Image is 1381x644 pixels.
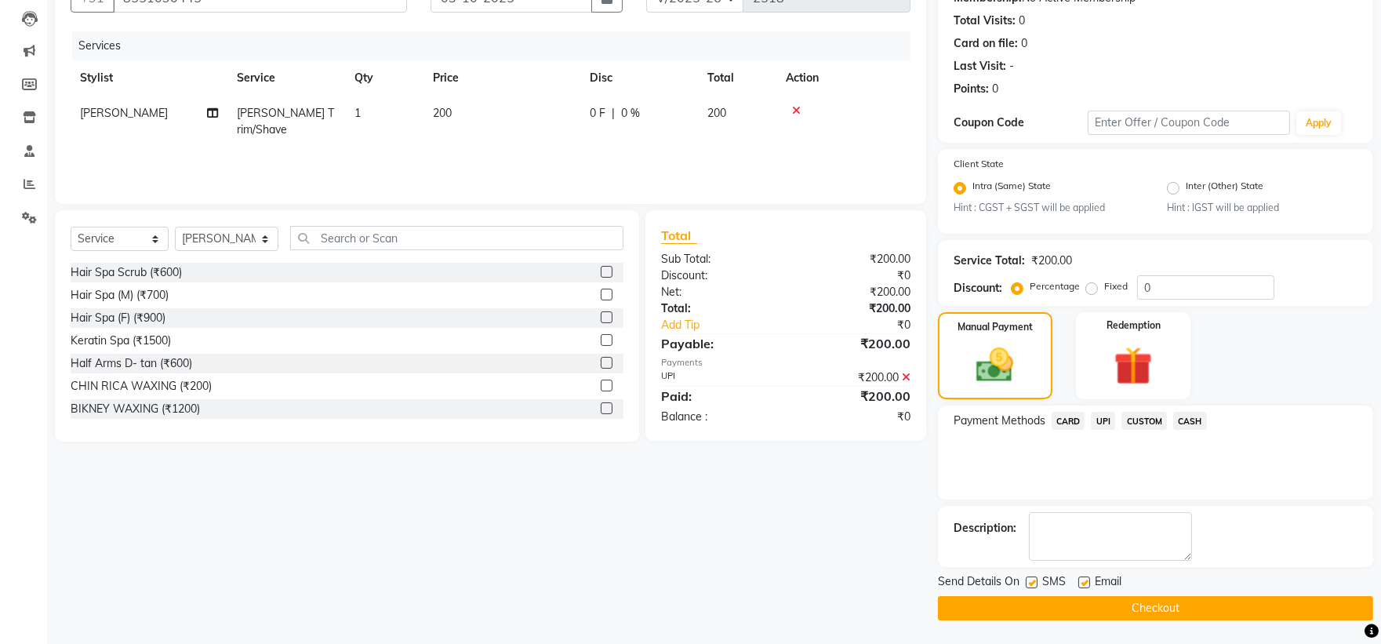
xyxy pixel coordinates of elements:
[938,596,1373,620] button: Checkout
[237,106,334,136] span: [PERSON_NAME] Trim/Shave
[71,264,182,281] div: Hair Spa Scrub (₹600)
[71,333,171,349] div: Keratin Spa (₹1500)
[72,31,922,60] div: Services
[954,81,989,97] div: Points:
[71,310,165,326] div: Hair Spa (F) (₹900)
[954,520,1016,537] div: Description:
[649,267,786,284] div: Discount:
[954,58,1006,75] div: Last Visit:
[649,387,786,406] div: Paid:
[954,280,1002,297] div: Discount:
[71,355,192,372] div: Half Arms D- tan (₹600)
[433,106,452,120] span: 200
[1030,279,1080,293] label: Percentage
[290,226,624,250] input: Search or Scan
[698,60,776,96] th: Total
[345,60,423,96] th: Qty
[661,356,910,369] div: Payments
[649,409,786,425] div: Balance :
[954,413,1045,429] span: Payment Methods
[1091,412,1115,430] span: UPI
[954,35,1018,52] div: Card on file:
[786,251,922,267] div: ₹200.00
[1107,318,1161,333] label: Redemption
[1021,35,1027,52] div: 0
[71,60,227,96] th: Stylist
[786,284,922,300] div: ₹200.00
[954,157,1004,171] label: Client State
[1095,573,1121,593] span: Email
[938,573,1019,593] span: Send Details On
[80,106,168,120] span: [PERSON_NAME]
[972,179,1051,198] label: Intra (Same) State
[1019,13,1025,29] div: 0
[786,267,922,284] div: ₹0
[786,409,922,425] div: ₹0
[954,253,1025,269] div: Service Total:
[965,344,1025,386] img: _cash.svg
[1052,412,1085,430] span: CARD
[1088,111,1290,135] input: Enter Offer / Coupon Code
[580,60,698,96] th: Disc
[661,227,697,244] span: Total
[354,106,361,120] span: 1
[1104,279,1128,293] label: Fixed
[1167,201,1357,215] small: Hint : IGST will be applied
[1296,111,1341,135] button: Apply
[1173,412,1207,430] span: CASH
[71,287,169,304] div: Hair Spa (M) (₹700)
[649,334,786,353] div: Payable:
[649,300,786,317] div: Total:
[809,317,922,333] div: ₹0
[1031,253,1072,269] div: ₹200.00
[649,251,786,267] div: Sub Total:
[649,284,786,300] div: Net:
[776,60,910,96] th: Action
[786,387,922,406] div: ₹200.00
[590,105,605,122] span: 0 F
[954,201,1144,215] small: Hint : CGST + SGST will be applied
[71,401,200,417] div: BIKNEY WAXING (₹1200)
[958,320,1033,334] label: Manual Payment
[992,81,998,97] div: 0
[71,378,212,395] div: CHIN RICA WAXING (₹200)
[707,106,726,120] span: 200
[786,369,922,386] div: ₹200.00
[1102,342,1165,390] img: _gift.svg
[786,300,922,317] div: ₹200.00
[227,60,345,96] th: Service
[1042,573,1066,593] span: SMS
[954,13,1016,29] div: Total Visits:
[612,105,615,122] span: |
[1009,58,1014,75] div: -
[786,334,922,353] div: ₹200.00
[649,369,786,386] div: UPI
[1186,179,1263,198] label: Inter (Other) State
[423,60,580,96] th: Price
[649,317,809,333] a: Add Tip
[954,115,1088,131] div: Coupon Code
[621,105,640,122] span: 0 %
[1121,412,1167,430] span: CUSTOM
